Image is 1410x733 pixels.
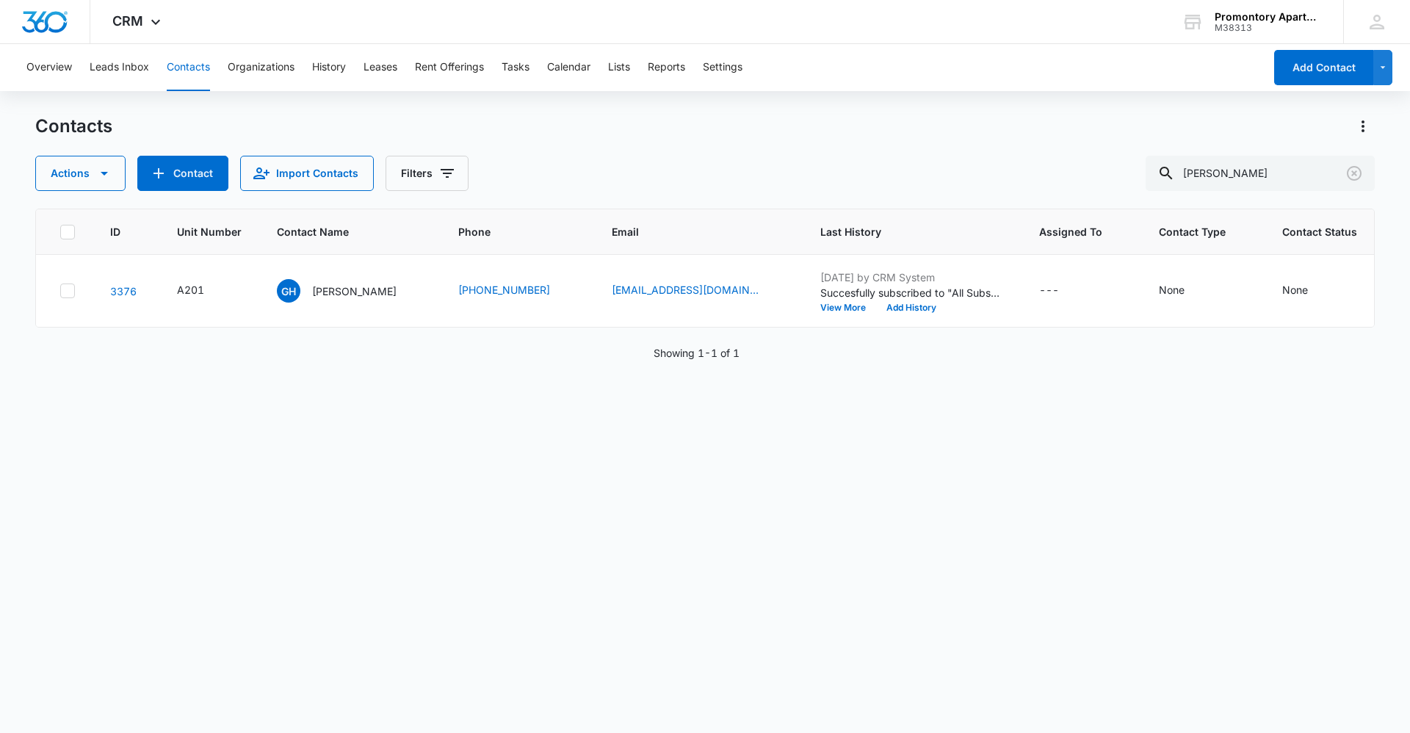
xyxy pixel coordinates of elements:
[277,224,402,239] span: Contact Name
[1159,282,1185,297] div: None
[364,44,397,91] button: Leases
[1039,282,1085,300] div: Assigned To - - Select to Edit Field
[820,270,1004,285] p: [DATE] by CRM System
[1146,156,1375,191] input: Search Contacts
[386,156,469,191] button: Filters
[312,284,397,299] p: [PERSON_NAME]
[26,44,72,91] button: Overview
[277,279,423,303] div: Contact Name - Guadalupe Holguin Garcia - Select to Edit Field
[1039,282,1059,300] div: ---
[1159,224,1226,239] span: Contact Type
[648,44,685,91] button: Reports
[1215,23,1322,33] div: account id
[110,224,120,239] span: ID
[1274,50,1373,85] button: Add Contact
[1342,162,1366,185] button: Clear
[654,345,740,361] p: Showing 1-1 of 1
[876,303,947,312] button: Add History
[1351,115,1375,138] button: Actions
[112,13,143,29] span: CRM
[177,282,231,300] div: Unit Number - A201 - Select to Edit Field
[820,303,876,312] button: View More
[1039,224,1102,239] span: Assigned To
[458,224,555,239] span: Phone
[458,282,550,297] a: [PHONE_NUMBER]
[167,44,210,91] button: Contacts
[612,282,759,297] a: [EMAIL_ADDRESS][DOMAIN_NAME]
[1282,282,1308,297] div: None
[612,224,764,239] span: Email
[177,224,242,239] span: Unit Number
[35,115,112,137] h1: Contacts
[703,44,742,91] button: Settings
[608,44,630,91] button: Lists
[228,44,294,91] button: Organizations
[312,44,346,91] button: History
[1159,282,1211,300] div: Contact Type - None - Select to Edit Field
[277,279,300,303] span: GH
[177,282,204,297] div: A201
[458,282,576,300] div: Phone - (970) 815-5356 - Select to Edit Field
[1215,11,1322,23] div: account name
[820,285,1004,300] p: Succesfully subscribed to "All Subscribers".
[240,156,374,191] button: Import Contacts
[110,285,137,297] a: Navigate to contact details page for Guadalupe Holguin Garcia
[820,224,983,239] span: Last History
[502,44,529,91] button: Tasks
[35,156,126,191] button: Actions
[612,282,785,300] div: Email - holguing306@gmail.com - Select to Edit Field
[547,44,590,91] button: Calendar
[1282,282,1334,300] div: Contact Status - None - Select to Edit Field
[1282,224,1357,239] span: Contact Status
[415,44,484,91] button: Rent Offerings
[137,156,228,191] button: Add Contact
[90,44,149,91] button: Leads Inbox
